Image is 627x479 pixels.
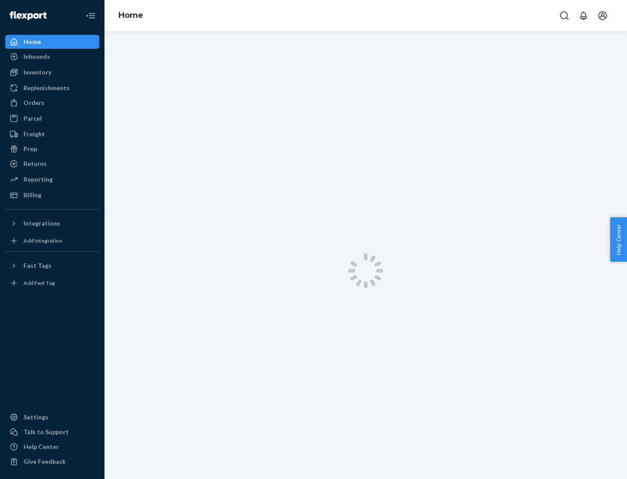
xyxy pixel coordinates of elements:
button: Open notifications [575,7,592,24]
a: Add Fast Tag [5,276,99,290]
div: Returns [24,159,47,168]
a: Freight [5,127,99,141]
a: Parcel [5,111,99,125]
div: Give Feedback [24,457,66,466]
div: Parcel [24,114,42,123]
div: Billing [24,191,41,199]
div: Freight [24,130,45,138]
a: Help Center [5,440,99,454]
a: Billing [5,188,99,202]
ol: breadcrumbs [111,3,150,28]
a: Prep [5,142,99,156]
div: Fast Tags [24,261,51,270]
button: Close Navigation [82,7,99,24]
div: Settings [24,413,48,422]
div: Integrations [24,219,60,228]
a: Reporting [5,172,99,186]
div: Inbounds [24,52,50,61]
a: Inbounds [5,50,99,64]
div: Inventory [24,68,51,77]
img: Flexport logo [10,11,47,20]
button: Integrations [5,216,99,230]
button: Open account menu [594,7,611,24]
a: Orders [5,96,99,110]
div: Prep [24,145,37,153]
a: Returns [5,157,99,171]
div: Add Fast Tag [24,279,55,287]
div: Orders [24,98,44,107]
div: Replenishments [24,84,70,92]
a: Inventory [5,65,99,79]
div: Reporting [24,175,53,184]
a: Settings [5,410,99,424]
a: Replenishments [5,81,99,95]
div: Add Integration [24,237,62,244]
button: Fast Tags [5,259,99,273]
a: Home [5,35,99,49]
button: Help Center [610,217,627,262]
a: Talk to Support [5,425,99,439]
div: Help Center [24,442,59,451]
div: Talk to Support [24,428,69,436]
a: Add Integration [5,234,99,248]
button: Give Feedback [5,455,99,469]
button: Open Search Box [556,7,573,24]
a: Home [118,10,143,20]
div: Home [24,37,41,46]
